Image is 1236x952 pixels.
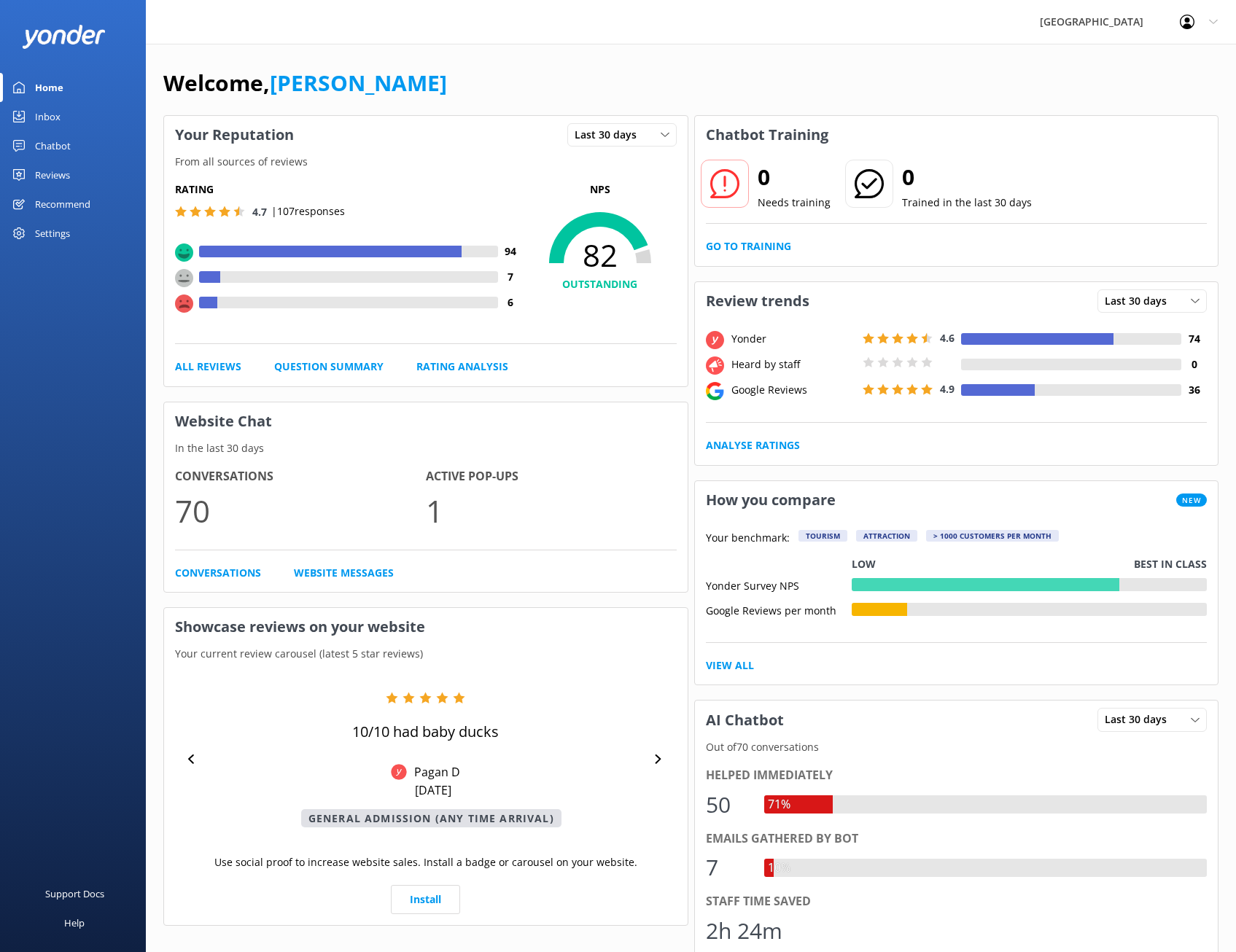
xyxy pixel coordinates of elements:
div: Home [35,73,63,102]
h1: Welcome, [163,66,447,101]
a: Install [391,885,460,914]
div: 71% [764,795,794,814]
h3: Website Chat [164,402,688,440]
div: Reviews [35,160,70,190]
h4: OUTSTANDING [524,276,677,292]
div: Support Docs [45,879,104,908]
span: New [1176,493,1207,507]
a: Rating Analysis [416,359,508,375]
h4: 36 [1181,382,1207,398]
p: Use social proof to increase website sales. Install a badge or carousel on your website. [214,854,637,870]
div: Tourism [798,530,847,542]
h2: 0 [758,160,831,195]
p: [DATE] [415,782,451,798]
div: Yonder [728,331,859,347]
span: Last 30 days [1105,293,1175,309]
p: Pagan D [407,764,460,780]
div: Yonder Survey NPS [706,578,852,591]
p: Your current review carousel (latest 5 star reviews) [164,646,688,662]
p: Your benchmark: [706,530,790,547]
div: Google Reviews per month [706,603,852,616]
p: 10/10 had baby ducks [352,722,499,742]
h4: 0 [1181,356,1207,372]
a: Conversations [175,565,261,581]
div: 50 [706,787,750,822]
h3: Showcase reviews on your website [164,608,688,646]
h3: Chatbot Training [695,116,839,154]
a: All Reviews [175,359,241,375]
div: Chatbot [35,131,71,160]
div: Help [64,908,85,937]
div: > 1000 customers per month [926,530,1059,542]
div: Emails gathered by bot [706,830,1208,848]
div: Google Reviews [728,382,859,398]
a: Website Messages [294,565,394,581]
a: [PERSON_NAME] [270,68,447,98]
div: Staff time saved [706,892,1208,911]
p: NPS [524,182,677,198]
h5: Rating [175,182,524,198]
div: Helped immediately [706,766,1208,785]
div: Attraction [856,530,917,542]
div: Heard by staff [728,356,859,372]
div: 10% [764,859,794,878]
div: 2h 24m [706,913,782,948]
p: | 107 responses [271,203,345,219]
h4: 6 [498,294,524,311]
div: Settings [35,219,70,248]
div: 7 [706,850,750,885]
h4: Active Pop-ups [426,467,677,486]
div: Inbox [35,102,61,131]
span: 4.7 [252,205,267,219]
span: 4.9 [940,382,955,396]
p: 70 [175,486,426,535]
p: Needs training [758,195,831,211]
a: View All [706,658,754,674]
h3: How you compare [695,481,847,519]
a: Go to Training [706,238,791,254]
h4: 74 [1181,331,1207,347]
p: Low [852,556,876,572]
span: Last 30 days [575,127,645,143]
h4: 94 [498,243,524,260]
p: In the last 30 days [164,440,688,456]
h3: Review trends [695,282,820,320]
h4: Conversations [175,467,426,486]
h3: AI Chatbot [695,701,795,739]
a: Question Summary [274,359,384,375]
p: Trained in the last 30 days [902,195,1032,211]
a: Analyse Ratings [706,437,800,453]
span: 82 [524,237,677,273]
p: From all sources of reviews [164,154,688,170]
img: Yonder [391,764,407,780]
h3: Your Reputation [164,116,305,154]
p: Best in class [1134,556,1207,572]
span: 4.6 [940,331,955,345]
p: Out of 70 conversations [695,739,1218,755]
img: yonder-white-logo.png [22,25,106,49]
div: Recommend [35,190,90,219]
p: 1 [426,486,677,535]
h4: 7 [498,269,524,285]
h2: 0 [902,160,1032,195]
span: Last 30 days [1105,711,1175,727]
p: General Admission (Any Time Arrival) [301,809,561,827]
